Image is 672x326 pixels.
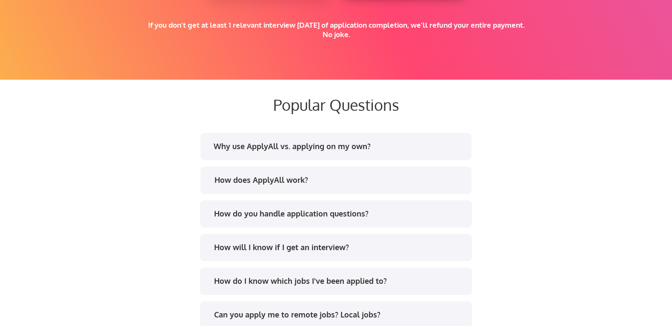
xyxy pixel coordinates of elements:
div: If you don't get at least 1 relevant interview [DATE] of application completion, we'll refund you... [148,20,525,39]
div: Can you apply me to remote jobs? Local jobs? [214,309,464,320]
div: How do I know which jobs I've been applied to? [214,276,464,286]
div: Popular Questions [132,95,540,114]
div: How does ApplyAll work? [214,175,464,185]
div: How will I know if I get an interview? [214,242,464,253]
div: Why use ApplyAll vs. applying on my own? [214,141,463,152]
div: How do you handle application questions? [214,208,464,219]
